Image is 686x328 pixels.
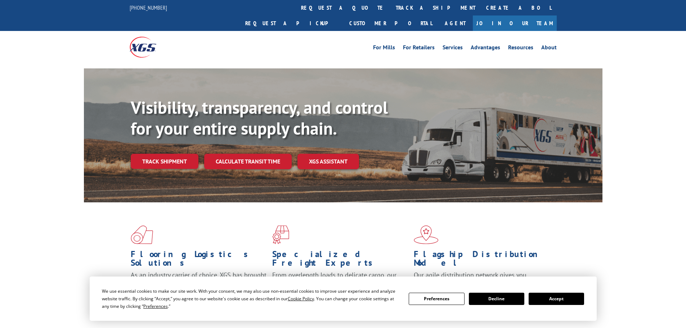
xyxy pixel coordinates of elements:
[288,296,314,302] span: Cookie Policy
[414,225,439,244] img: xgs-icon-flagship-distribution-model-red
[102,287,400,310] div: We use essential cookies to make our site work. With your consent, we may also use non-essential ...
[272,271,408,303] p: From overlength loads to delicate cargo, our experienced staff knows the best way to move your fr...
[130,4,167,11] a: [PHONE_NUMBER]
[469,293,524,305] button: Decline
[414,271,546,288] span: Our agile distribution network gives you nationwide inventory management on demand.
[131,154,198,169] a: Track shipment
[409,293,464,305] button: Preferences
[438,15,473,31] a: Agent
[240,15,344,31] a: Request a pickup
[373,45,395,53] a: For Mills
[131,225,153,244] img: xgs-icon-total-supply-chain-intelligence-red
[131,96,388,139] b: Visibility, transparency, and control for your entire supply chain.
[143,303,168,309] span: Preferences
[90,277,597,321] div: Cookie Consent Prompt
[297,154,359,169] a: XGS ASSISTANT
[471,45,500,53] a: Advantages
[541,45,557,53] a: About
[508,45,533,53] a: Resources
[131,250,267,271] h1: Flooring Logistics Solutions
[272,225,289,244] img: xgs-icon-focused-on-flooring-red
[344,15,438,31] a: Customer Portal
[443,45,463,53] a: Services
[473,15,557,31] a: Join Our Team
[529,293,584,305] button: Accept
[131,271,266,296] span: As an industry carrier of choice, XGS has brought innovation and dedication to flooring logistics...
[204,154,292,169] a: Calculate transit time
[403,45,435,53] a: For Retailers
[272,250,408,271] h1: Specialized Freight Experts
[414,250,550,271] h1: Flagship Distribution Model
